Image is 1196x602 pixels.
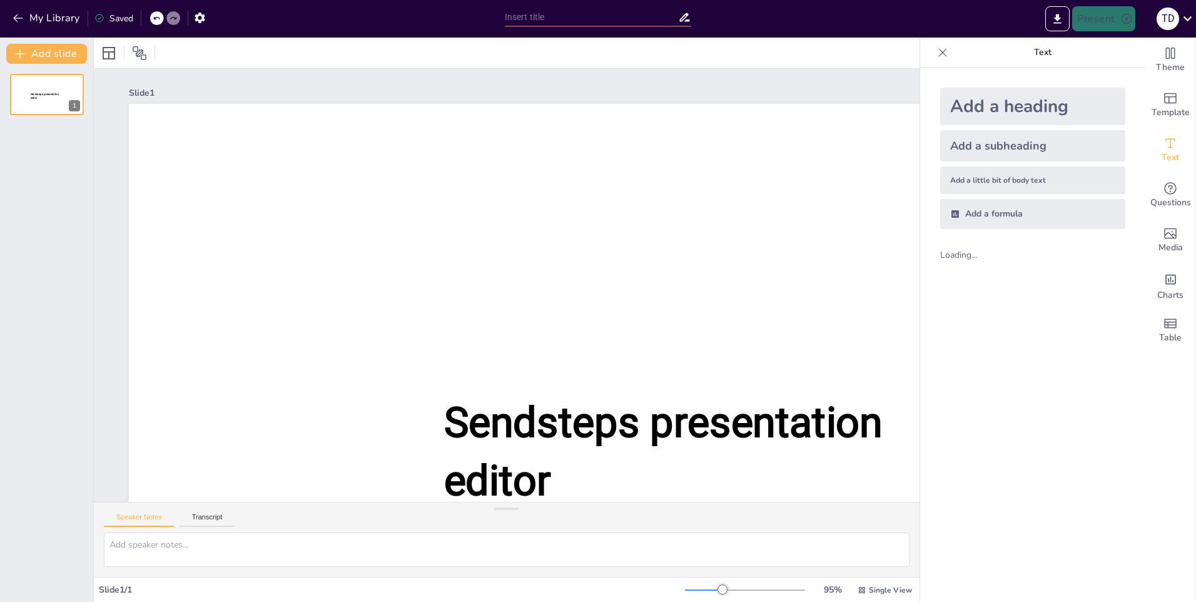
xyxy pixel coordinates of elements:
[180,513,235,527] button: Transcript
[1162,151,1179,165] span: Text
[1157,288,1183,302] span: Charts
[1145,263,1195,308] div: Add charts and graphs
[94,13,133,24] div: Saved
[10,74,84,115] div: Sendsteps presentation editor1
[1157,8,1179,30] div: T D
[1072,6,1135,31] button: Present
[1152,106,1190,120] span: Template
[132,46,147,61] span: Position
[940,88,1125,125] div: Add a heading
[129,87,1135,99] div: Slide 1
[1145,83,1195,128] div: Add ready made slides
[505,8,679,26] input: Insert title
[940,249,998,261] div: Loading...
[1159,331,1182,345] span: Table
[6,44,87,64] button: Add slide
[1150,196,1191,210] span: Questions
[1145,308,1195,353] div: Add a table
[99,43,119,63] div: Layout
[940,166,1125,194] div: Add a little bit of body text
[444,398,883,505] span: Sendsteps presentation editor
[1145,218,1195,263] div: Add images, graphics, shapes or video
[1158,241,1183,255] span: Media
[869,585,912,595] span: Single View
[940,130,1125,161] div: Add a subheading
[1145,38,1195,83] div: Change the overall theme
[1045,6,1070,31] button: Export to PowerPoint
[99,584,685,596] div: Slide 1 / 1
[31,93,59,99] span: Sendsteps presentation editor
[9,8,85,28] button: My Library
[818,584,848,596] div: 95 %
[953,38,1133,68] p: Text
[104,513,175,527] button: Speaker Notes
[69,100,80,111] div: 1
[1145,128,1195,173] div: Add text boxes
[940,199,1125,229] div: Add a formula
[1156,61,1185,74] span: Theme
[1157,6,1179,31] button: T D
[1145,173,1195,218] div: Get real-time input from your audience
